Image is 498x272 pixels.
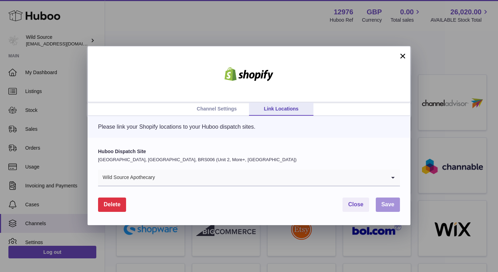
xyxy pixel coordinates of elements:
[98,170,400,186] div: Search for option
[343,198,369,212] button: Close
[98,157,400,163] p: [GEOGRAPHIC_DATA], [GEOGRAPHIC_DATA], BRS006 (Unit 2, More+, [GEOGRAPHIC_DATA])
[399,52,407,60] button: ×
[185,102,249,116] a: Channel Settings
[155,170,386,186] input: Search for option
[249,102,313,116] a: Link Locations
[98,198,126,212] button: Delete
[98,123,400,131] p: Please link your Shopify locations to your Huboo dispatch sites.
[381,201,394,207] span: Save
[376,198,400,212] button: Save
[219,67,279,81] img: shopify
[104,201,120,207] span: Delete
[348,201,364,207] span: Close
[98,148,400,155] label: Huboo Dispatch Site
[98,170,155,186] span: Wild Source Apothecary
